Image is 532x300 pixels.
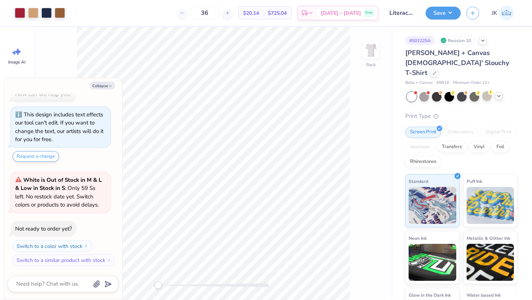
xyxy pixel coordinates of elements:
span: # 8816 [436,80,449,86]
span: : Only 59 Ss left. No restock date yet. Switch colors or products to avoid delays. [15,176,102,209]
button: Request a change [13,151,59,162]
div: How can we help you? [15,91,72,98]
div: Rhinestones [405,156,441,167]
img: Neon Ink [409,244,456,281]
input: Untitled Design [384,6,420,20]
a: JK [488,6,517,20]
span: Water based Ink [467,291,501,299]
span: Free [365,10,372,16]
img: Joshua Kelley [499,6,514,20]
img: Back [364,43,378,58]
strong: White is Out of Stock in M & L & Low in Stock in S [15,176,102,192]
button: Save [426,7,461,20]
button: Switch to a similar product with stock [13,254,115,266]
span: Image AI [8,59,25,65]
div: Applique [405,142,435,153]
span: Glow in the Dark Ink [409,291,451,299]
span: Metallic & Glitter Ink [467,234,510,242]
span: JK [492,9,497,17]
div: Accessibility label [154,282,162,289]
span: Bella + Canvas [405,80,433,86]
span: [DATE] - [DATE] [321,9,361,17]
img: Metallic & Glitter Ink [467,244,514,281]
div: This design includes text effects our tool can't edit. If you want to change the text, our artist... [15,111,103,143]
div: Revision 10 [439,36,475,45]
div: # 501225A [405,36,435,45]
button: Switch to a color with stock [13,240,92,252]
img: Standard [409,187,456,224]
div: Embroidery [443,127,478,138]
div: Not ready to order yet? [15,225,72,232]
div: Digital Print [481,127,516,138]
span: [PERSON_NAME] + Canvas [DEMOGRAPHIC_DATA]' Slouchy T-Shirt [405,48,509,77]
span: Standard [409,177,428,185]
div: Foil [492,142,509,153]
span: Puff Ink [467,177,482,185]
input: – – [190,6,219,20]
button: Collapse [90,82,115,89]
span: $20.14 [243,9,259,17]
img: Switch to a similar product with stock [107,258,111,262]
span: Minimum Order: 12 + [453,80,490,86]
img: Puff Ink [467,187,514,224]
div: Screen Print [405,127,441,138]
img: Switch to a color with stock [84,244,88,248]
div: Back [366,61,376,68]
div: Vinyl [469,142,490,153]
div: Print Type [405,112,517,120]
div: Transfers [437,142,467,153]
span: $725.04 [268,9,287,17]
span: Neon Ink [409,234,427,242]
